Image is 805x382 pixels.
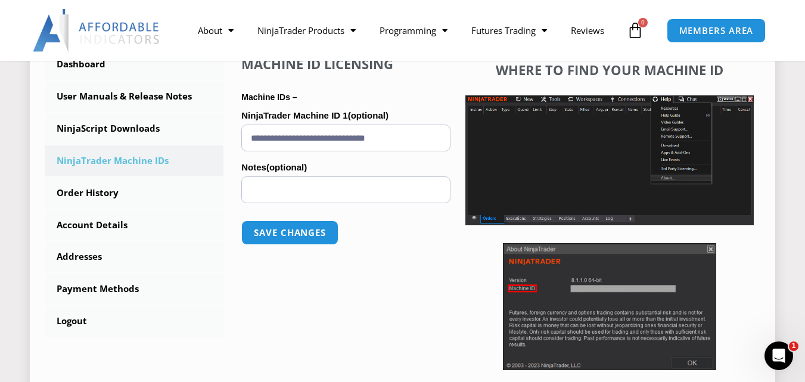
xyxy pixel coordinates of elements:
span: MEMBERS AREA [679,26,754,35]
a: NinjaScript Downloads [45,113,223,144]
a: About [186,17,245,44]
a: Order History [45,178,223,209]
img: LogoAI | Affordable Indicators – NinjaTrader [33,9,161,52]
h4: Machine ID Licensing [241,56,450,72]
a: NinjaTrader Machine IDs [45,145,223,176]
a: Account Details [45,210,223,241]
a: Reviews [559,17,616,44]
button: Save changes [241,220,338,245]
img: Screenshot 2025-01-17 1155544 | Affordable Indicators – NinjaTrader [465,95,753,225]
nav: Account pages [45,49,223,337]
a: 0 [609,13,661,48]
a: Logout [45,306,223,337]
h4: Where to find your Machine ID [465,62,753,77]
img: Screenshot 2025-01-17 114931 | Affordable Indicators – NinjaTrader [503,243,716,370]
a: Dashboard [45,49,223,80]
label: Notes [241,159,450,176]
a: NinjaTrader Products [245,17,368,44]
a: Payment Methods [45,274,223,305]
a: User Manuals & Release Notes [45,81,223,112]
strong: Machine IDs – [241,92,297,102]
label: NinjaTrader Machine ID 1 [241,107,450,125]
span: (optional) [348,110,388,120]
span: 0 [638,18,648,27]
iframe: Intercom live chat [764,341,793,370]
a: Futures Trading [459,17,559,44]
span: 1 [789,341,798,351]
a: Programming [368,17,459,44]
a: Addresses [45,241,223,272]
a: MEMBERS AREA [667,18,766,43]
span: (optional) [266,162,307,172]
nav: Menu [186,17,624,44]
